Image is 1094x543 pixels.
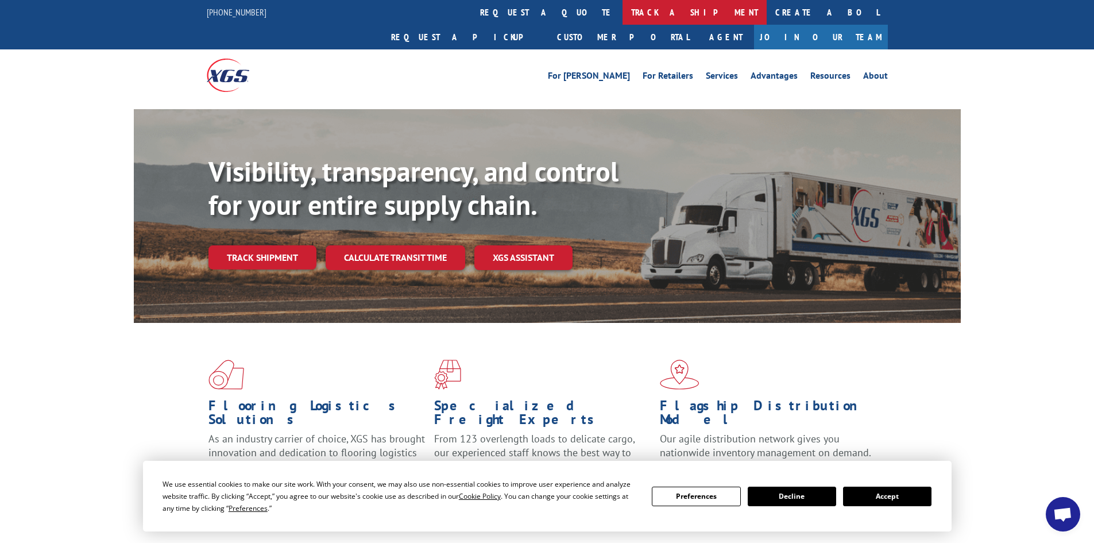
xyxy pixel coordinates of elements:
[660,360,699,390] img: xgs-icon-flagship-distribution-model-red
[643,71,693,84] a: For Retailers
[382,25,548,49] a: Request a pickup
[706,71,738,84] a: Services
[1046,497,1080,532] a: Open chat
[229,503,268,513] span: Preferences
[326,245,465,270] a: Calculate transit time
[208,360,244,390] img: xgs-icon-total-supply-chain-intelligence-red
[843,487,931,506] button: Accept
[163,478,638,514] div: We use essential cookies to make our site work. With your consent, we may also use non-essential ...
[459,491,501,501] span: Cookie Policy
[863,71,888,84] a: About
[208,399,426,432] h1: Flooring Logistics Solutions
[143,461,952,532] div: Cookie Consent Prompt
[652,487,740,506] button: Preferences
[474,245,573,270] a: XGS ASSISTANT
[207,6,266,18] a: [PHONE_NUMBER]
[810,71,851,84] a: Resources
[751,71,798,84] a: Advantages
[660,432,871,459] span: Our agile distribution network gives you nationwide inventory management on demand.
[660,399,877,432] h1: Flagship Distribution Model
[434,432,651,483] p: From 123 overlength loads to delicate cargo, our experienced staff knows the best way to move you...
[208,432,425,473] span: As an industry carrier of choice, XGS has brought innovation and dedication to flooring logistics...
[548,71,630,84] a: For [PERSON_NAME]
[434,360,461,390] img: xgs-icon-focused-on-flooring-red
[698,25,754,49] a: Agent
[434,399,651,432] h1: Specialized Freight Experts
[748,487,836,506] button: Decline
[548,25,698,49] a: Customer Portal
[754,25,888,49] a: Join Our Team
[208,245,316,269] a: Track shipment
[208,153,618,222] b: Visibility, transparency, and control for your entire supply chain.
